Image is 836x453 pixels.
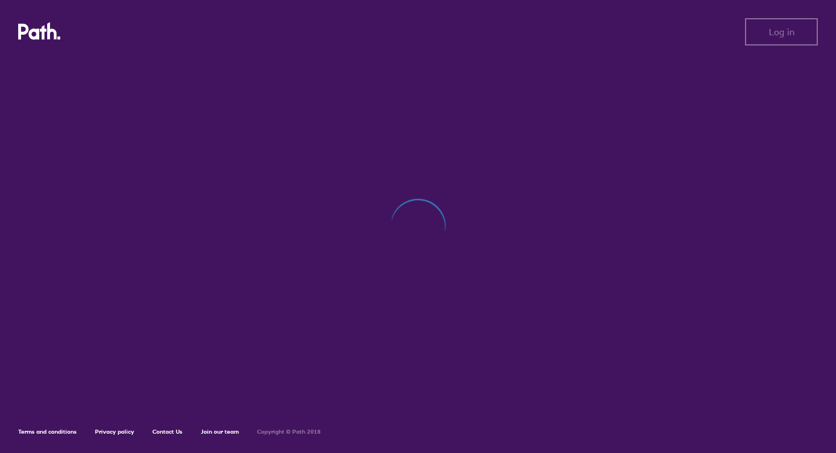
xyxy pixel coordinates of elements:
[152,428,183,435] a: Contact Us
[201,428,239,435] a: Join our team
[18,428,77,435] a: Terms and conditions
[745,18,818,45] button: Log in
[769,27,794,37] span: Log in
[257,429,321,435] h6: Copyright © Path 2018
[95,428,134,435] a: Privacy policy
